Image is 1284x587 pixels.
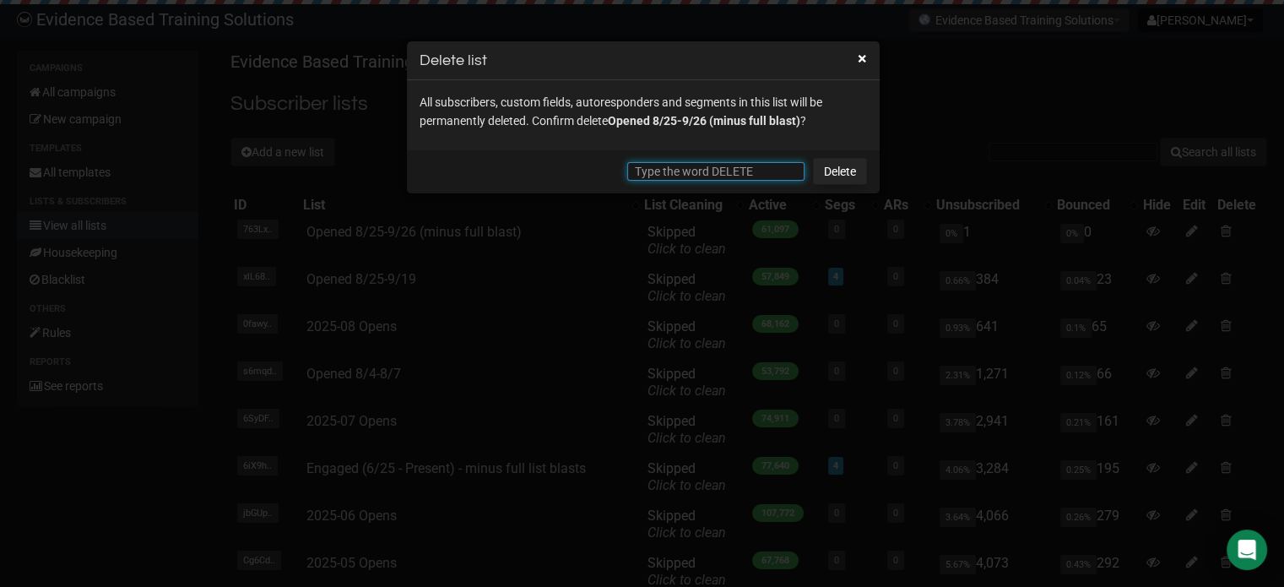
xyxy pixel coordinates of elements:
[858,51,867,66] button: ×
[1227,530,1267,570] div: Open Intercom Messenger
[627,162,805,181] input: Type the word DELETE
[420,93,867,130] p: All subscribers, custom fields, autoresponders and segments in this list will be permanently dele...
[813,158,867,185] a: Delete
[420,49,867,72] h3: Delete list
[608,114,800,128] span: Opened 8/25-9/26 (minus full blast)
